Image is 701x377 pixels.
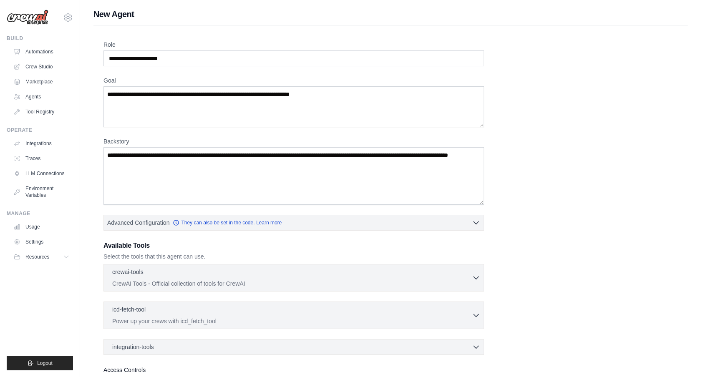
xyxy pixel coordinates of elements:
[10,75,73,88] a: Marketplace
[10,182,73,202] a: Environment Variables
[103,252,484,261] p: Select the tools that this agent can use.
[10,250,73,264] button: Resources
[104,215,484,230] button: Advanced Configuration They can also be set in the code. Learn more
[7,210,73,217] div: Manage
[107,305,480,325] button: icd-fetch-tool Power up your crews with icd_fetch_tool
[10,45,73,58] a: Automations
[173,219,282,226] a: They can also be set in the code. Learn more
[103,365,484,375] label: Access Controls
[112,268,144,276] p: crewai-tools
[112,343,154,351] span: integration-tools
[7,127,73,133] div: Operate
[112,317,472,325] p: Power up your crews with icd_fetch_tool
[103,241,484,251] h3: Available Tools
[25,254,49,260] span: Resources
[10,167,73,180] a: LLM Connections
[7,356,73,370] button: Logout
[107,268,480,288] button: crewai-tools CrewAI Tools - Official collection of tools for CrewAI
[10,220,73,234] a: Usage
[37,360,53,367] span: Logout
[103,40,484,49] label: Role
[10,152,73,165] a: Traces
[93,8,688,20] h1: New Agent
[103,76,484,85] label: Goal
[10,90,73,103] a: Agents
[112,279,472,288] p: CrewAI Tools - Official collection of tools for CrewAI
[10,60,73,73] a: Crew Studio
[10,137,73,150] a: Integrations
[7,10,48,25] img: Logo
[107,343,480,351] button: integration-tools
[103,137,484,146] label: Backstory
[10,235,73,249] a: Settings
[10,105,73,118] a: Tool Registry
[7,35,73,42] div: Build
[112,305,146,314] p: icd-fetch-tool
[107,219,169,227] span: Advanced Configuration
